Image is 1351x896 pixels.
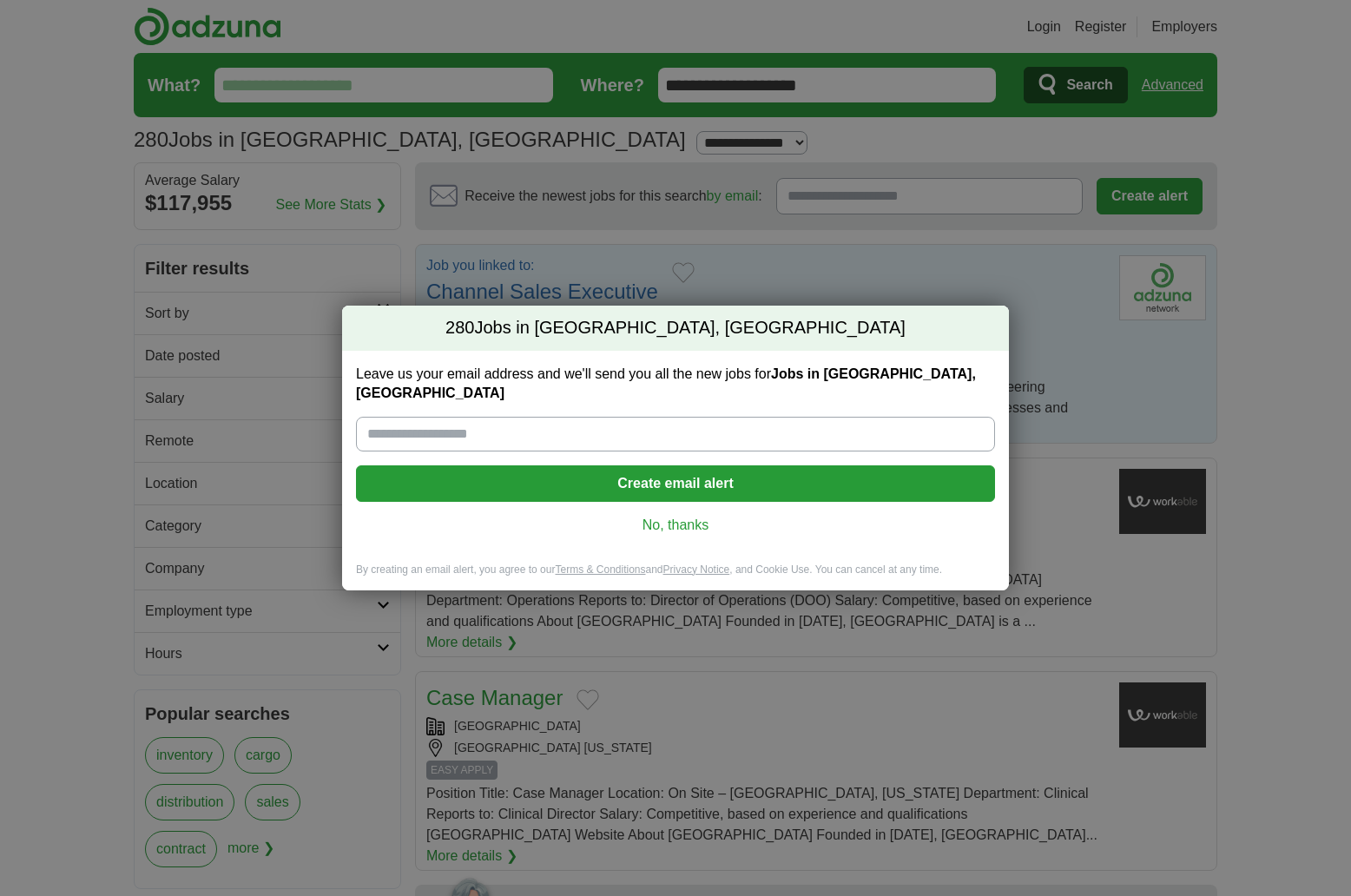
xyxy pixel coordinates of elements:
span: 280 [445,316,474,340]
a: No, thanks [370,516,981,535]
h2: Jobs in [GEOGRAPHIC_DATA], [GEOGRAPHIC_DATA] [342,306,1009,351]
button: Create email alert [356,465,995,502]
a: Terms & Conditions [555,563,645,576]
a: Privacy Notice [663,563,730,576]
label: Leave us your email address and we'll send you all the new jobs for [356,365,995,403]
div: By creating an email alert, you agree to our and , and Cookie Use. You can cancel at any time. [342,563,1009,591]
strong: Jobs in [GEOGRAPHIC_DATA], [GEOGRAPHIC_DATA] [356,366,976,400]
